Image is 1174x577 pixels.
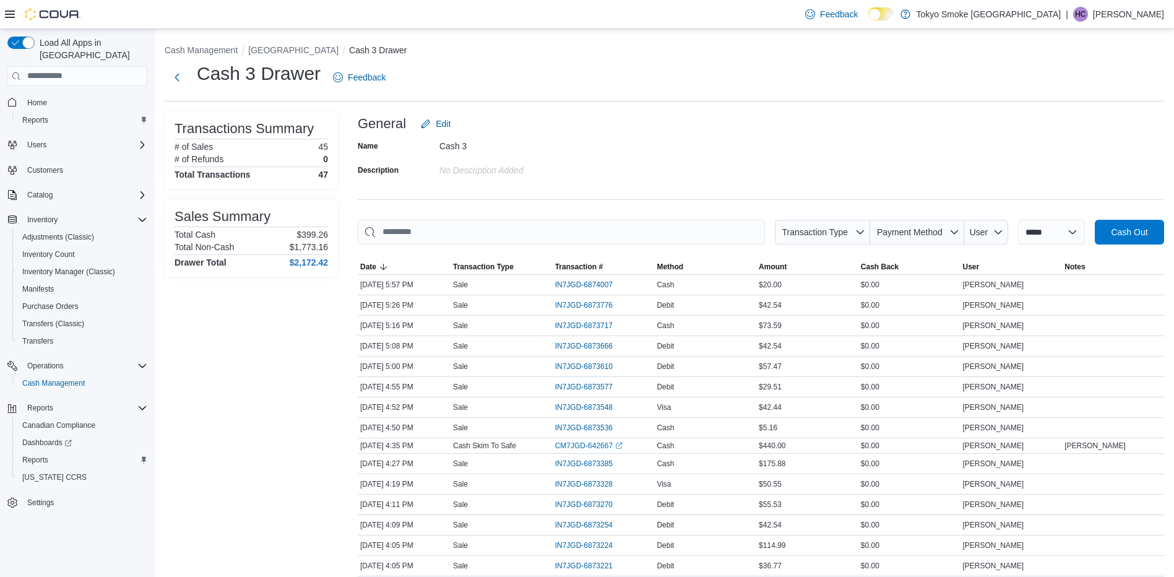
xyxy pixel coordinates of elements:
[17,435,147,450] span: Dashboards
[555,497,625,512] button: IN7JGD-6873270
[22,284,54,294] span: Manifests
[358,165,399,175] label: Description
[436,118,451,130] span: Edit
[858,438,960,453] div: $0.00
[453,280,468,290] p: Sale
[453,402,468,412] p: Sale
[555,300,613,310] span: IN7JGD-6873776
[963,500,1024,510] span: [PERSON_NAME]
[17,282,59,297] a: Manifests
[17,418,100,433] a: Canadian Compliance
[1093,7,1164,22] p: [PERSON_NAME]
[17,299,147,314] span: Purchase Orders
[416,111,455,136] button: Edit
[555,538,625,553] button: IN7JGD-6873224
[858,420,960,435] div: $0.00
[22,212,147,227] span: Inventory
[22,302,79,311] span: Purchase Orders
[453,520,468,530] p: Sale
[2,399,152,417] button: Reports
[7,89,147,544] nav: Complex example
[358,477,451,492] div: [DATE] 4:19 PM
[17,376,147,391] span: Cash Management
[22,188,147,202] span: Catalog
[358,438,451,453] div: [DATE] 4:35 PM
[12,315,152,332] button: Transfers (Classic)
[555,280,613,290] span: IN7JGD-6874007
[17,113,53,128] a: Reports
[17,453,53,467] a: Reports
[858,380,960,394] div: $0.00
[358,259,451,274] button: Date
[22,358,69,373] button: Operations
[22,249,75,259] span: Inventory Count
[12,375,152,392] button: Cash Management
[358,220,765,245] input: This is a search bar. As you type, the results lower in the page will automatically filter.
[358,141,378,151] label: Name
[657,362,674,371] span: Debit
[358,400,451,415] div: [DATE] 4:52 PM
[868,20,869,21] span: Dark Mode
[657,540,674,550] span: Debit
[358,518,451,532] div: [DATE] 4:09 PM
[555,400,625,415] button: IN7JGD-6873548
[17,470,92,485] a: [US_STATE] CCRS
[759,362,782,371] span: $57.47
[657,402,671,412] span: Visa
[358,116,406,131] h3: General
[615,442,623,449] svg: External link
[175,121,314,136] h3: Transactions Summary
[17,453,147,467] span: Reports
[657,500,674,510] span: Debit
[759,423,777,433] span: $5.16
[358,359,451,374] div: [DATE] 5:00 PM
[27,498,54,508] span: Settings
[358,497,451,512] div: [DATE] 4:11 PM
[358,339,451,354] div: [DATE] 5:08 PM
[759,262,787,272] span: Amount
[1111,226,1147,238] span: Cash Out
[555,321,613,331] span: IN7JGD-6873717
[555,459,613,469] span: IN7JGD-6873385
[1066,7,1068,22] p: |
[858,277,960,292] div: $0.00
[358,420,451,435] div: [DATE] 4:50 PM
[868,7,894,20] input: Dark Mode
[553,259,655,274] button: Transaction #
[453,341,468,351] p: Sale
[348,71,386,84] span: Feedback
[555,518,625,532] button: IN7JGD-6873254
[318,142,328,152] p: 45
[22,455,48,465] span: Reports
[555,277,625,292] button: IN7JGD-6874007
[555,262,603,272] span: Transaction #
[759,300,782,310] span: $42.54
[349,45,407,55] button: Cash 3 Drawer
[12,298,152,315] button: Purchase Orders
[960,259,1063,274] button: User
[1075,7,1086,22] span: HC
[963,441,1024,451] span: [PERSON_NAME]
[22,95,52,110] a: Home
[12,434,152,451] a: Dashboards
[555,420,625,435] button: IN7JGD-6873536
[323,154,328,164] p: 0
[858,558,960,573] div: $0.00
[963,382,1024,392] span: [PERSON_NAME]
[555,477,625,492] button: IN7JGD-6873328
[17,247,147,262] span: Inventory Count
[2,93,152,111] button: Home
[17,247,80,262] a: Inventory Count
[175,242,235,252] h6: Total Non-Cash
[759,500,782,510] span: $55.53
[453,300,468,310] p: Sale
[453,441,516,451] p: Cash Skim To Safe
[1095,220,1164,245] button: Cash Out
[22,95,147,110] span: Home
[555,341,613,351] span: IN7JGD-6873666
[17,113,147,128] span: Reports
[963,520,1024,530] span: [PERSON_NAME]
[820,8,858,20] span: Feedback
[963,262,980,272] span: User
[2,211,152,228] button: Inventory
